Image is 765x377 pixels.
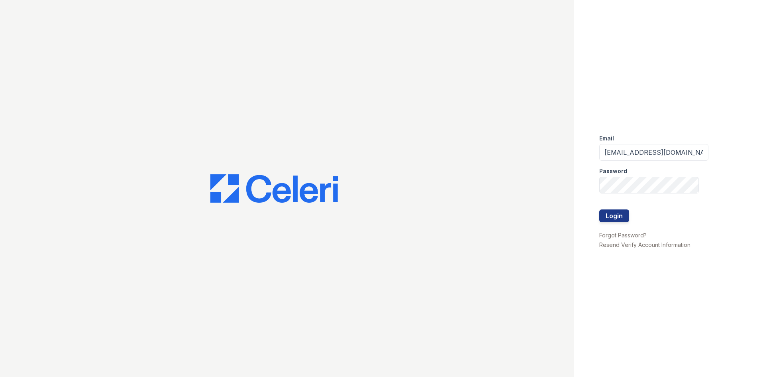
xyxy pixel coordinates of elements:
[599,134,614,142] label: Email
[599,232,647,239] a: Forgot Password?
[210,174,338,203] img: CE_Logo_Blue-a8612792a0a2168367f1c8372b55b34899dd931a85d93a1a3d3e32e68fde9ad4.png
[599,167,627,175] label: Password
[599,209,629,222] button: Login
[599,241,690,248] a: Resend Verify Account Information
